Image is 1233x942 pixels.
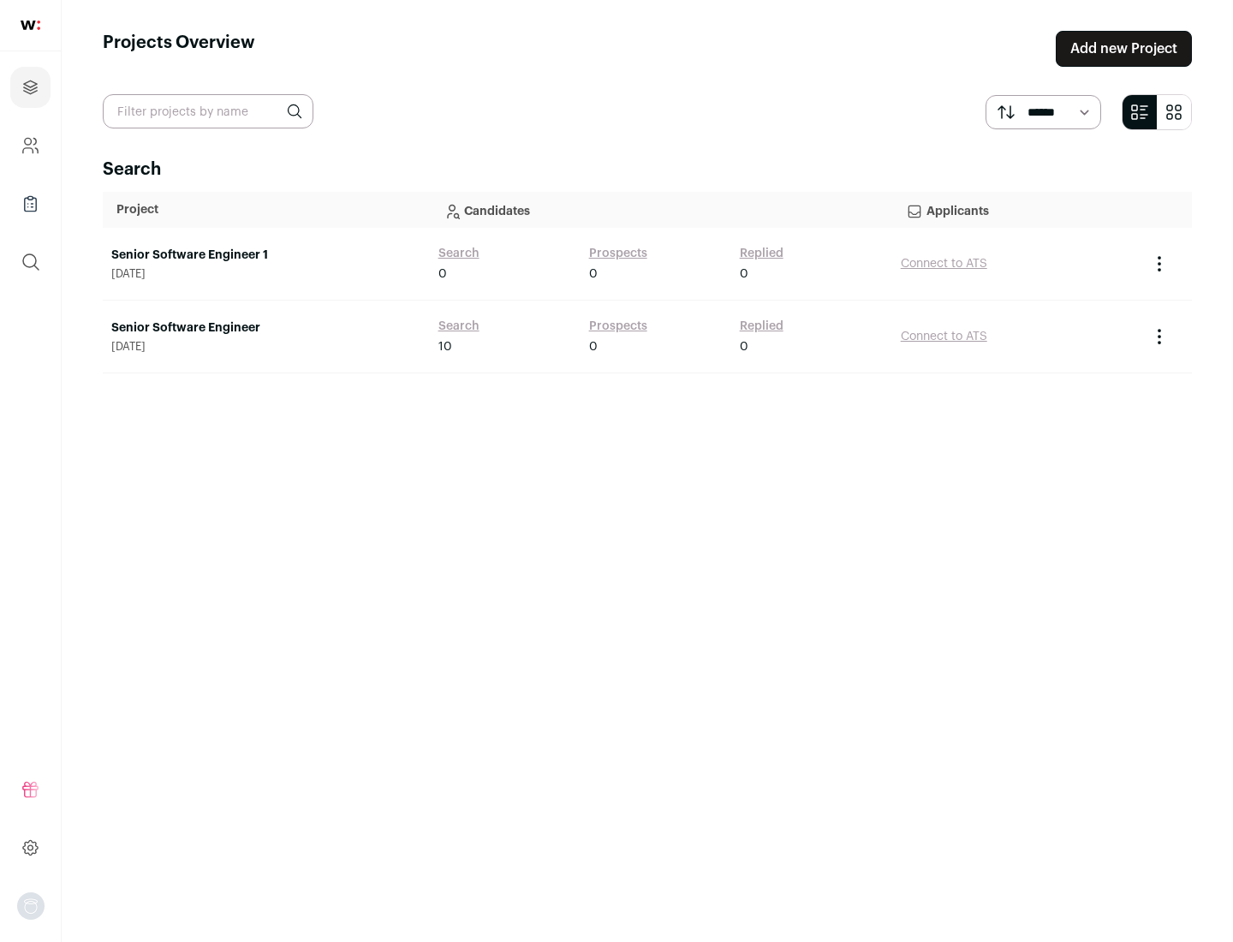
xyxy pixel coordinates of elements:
[906,193,1127,227] p: Applicants
[438,338,452,355] span: 10
[438,318,479,335] a: Search
[10,125,51,166] a: Company and ATS Settings
[740,318,783,335] a: Replied
[901,258,987,270] a: Connect to ATS
[740,338,748,355] span: 0
[444,193,879,227] p: Candidates
[1149,326,1170,347] button: Project Actions
[438,265,447,283] span: 0
[589,245,647,262] a: Prospects
[1056,31,1192,67] a: Add new Project
[10,183,51,224] a: Company Lists
[589,318,647,335] a: Prospects
[103,31,255,67] h1: Projects Overview
[103,94,313,128] input: Filter projects by name
[17,892,45,920] button: Open dropdown
[589,338,598,355] span: 0
[17,892,45,920] img: nopic.png
[103,158,1192,182] h2: Search
[740,265,748,283] span: 0
[111,319,421,337] a: Senior Software Engineer
[111,340,421,354] span: [DATE]
[116,201,416,218] p: Project
[111,267,421,281] span: [DATE]
[438,245,479,262] a: Search
[740,245,783,262] a: Replied
[111,247,421,264] a: Senior Software Engineer 1
[589,265,598,283] span: 0
[901,331,987,343] a: Connect to ATS
[1149,253,1170,274] button: Project Actions
[21,21,40,30] img: wellfound-shorthand-0d5821cbd27db2630d0214b213865d53afaa358527fdda9d0ea32b1df1b89c2c.svg
[10,67,51,108] a: Projects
